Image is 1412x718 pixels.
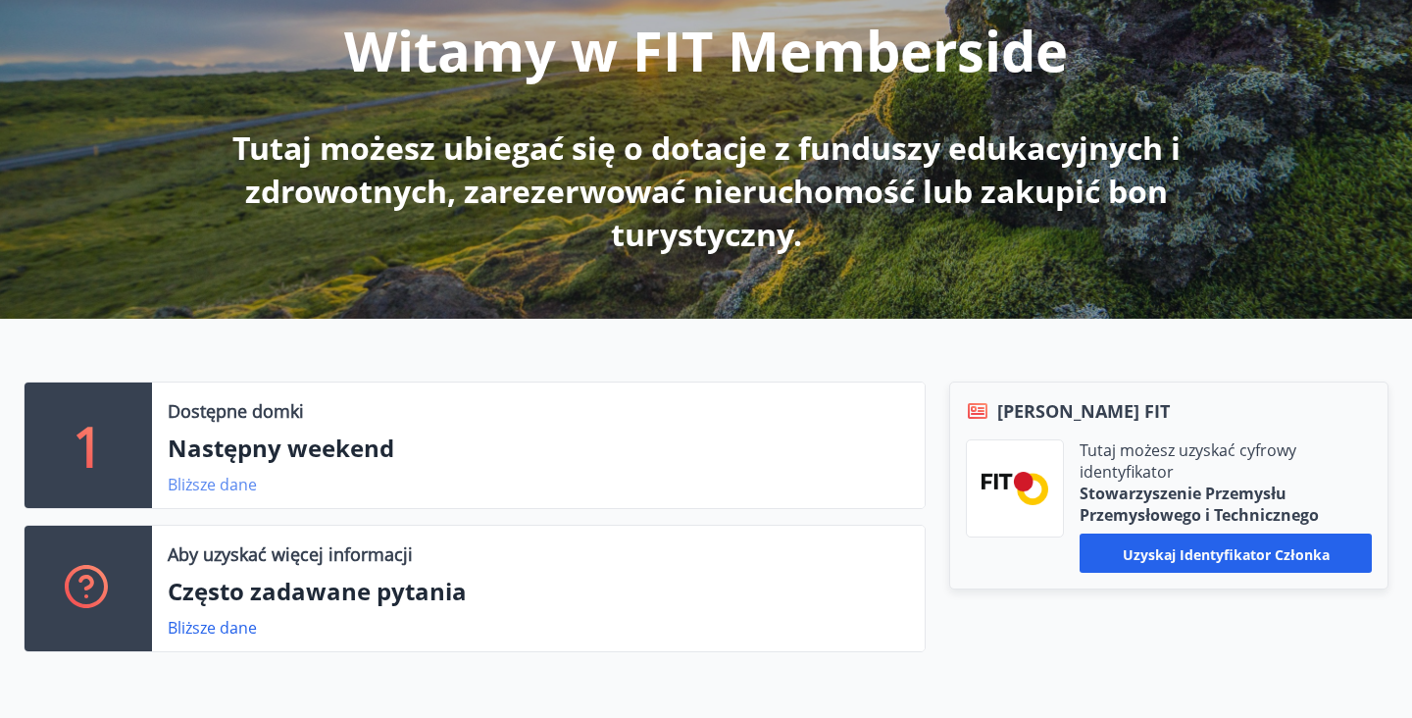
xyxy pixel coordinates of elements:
img: FPQVkF9lTnNbbaRSFyT17YYeljoOGk5m51IhT0bO.png [982,472,1048,504]
font: 1 [73,408,104,483]
font: [PERSON_NAME] FIT [997,399,1170,423]
font: Dostępne domki [168,399,304,423]
font: Tutaj możesz uzyskać cyfrowy identyfikator [1080,439,1296,483]
font: Stowarzyszenie Przemysłu Przemysłowego i Technicznego [1080,483,1319,526]
button: Uzyskaj identyfikator członka [1080,534,1372,573]
font: Aby uzyskać więcej informacji [168,542,413,566]
font: Witamy w FIT Memberside [344,13,1068,87]
font: Tutaj możesz ubiegać się o dotacje z funduszy edukacyjnych i zdrowotnych, zarezerwować nieruchomo... [232,127,1181,255]
font: Bliższe dane [168,474,257,495]
font: Bliższe dane [168,617,257,639]
font: Uzyskaj identyfikator członka [1123,544,1330,563]
font: Następny weekend [168,432,394,464]
font: Często zadawane pytania [168,575,467,607]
